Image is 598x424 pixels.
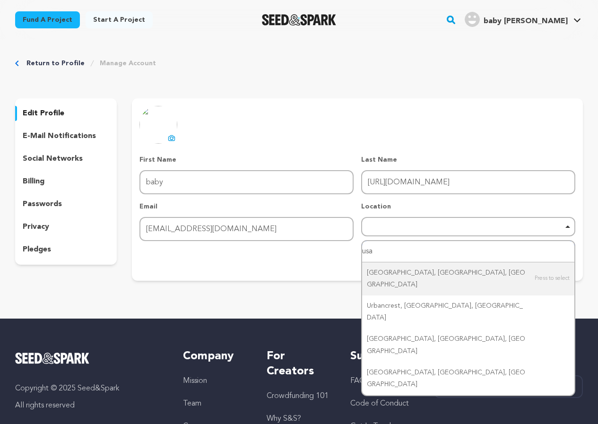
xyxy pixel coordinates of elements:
[262,14,336,26] img: Seed&Spark Logo Dark Mode
[15,151,117,166] button: social networks
[15,59,583,68] div: Breadcrumb
[463,10,583,27] a: baby r.'s Profile
[183,400,201,407] a: Team
[350,377,368,385] a: FAQs
[350,349,415,364] h5: Support
[362,362,574,395] div: [GEOGRAPHIC_DATA], [GEOGRAPHIC_DATA], [GEOGRAPHIC_DATA]
[267,349,331,379] h5: For Creators
[350,400,409,407] a: Code of Conduct
[86,11,153,28] a: Start a project
[465,12,568,27] div: baby r.'s Profile
[362,295,574,329] div: Urbancrest, [GEOGRAPHIC_DATA], [GEOGRAPHIC_DATA]
[100,59,156,68] a: Manage Account
[183,377,207,385] a: Mission
[15,129,117,144] button: e-mail notifications
[15,219,117,234] button: privacy
[139,170,354,194] input: First Name
[262,14,336,26] a: Seed&Spark Homepage
[362,329,574,362] div: [GEOGRAPHIC_DATA], [GEOGRAPHIC_DATA], [GEOGRAPHIC_DATA]
[15,353,164,364] a: Seed&Spark Homepage
[23,153,83,164] p: social networks
[465,12,480,27] img: user.png
[361,170,575,194] input: Last Name
[361,202,575,211] p: Location
[139,217,354,241] input: Email
[267,415,301,423] a: Why S&S?
[15,400,164,411] p: All rights reserved
[362,262,574,295] div: [GEOGRAPHIC_DATA], [GEOGRAPHIC_DATA], [GEOGRAPHIC_DATA]
[15,197,117,212] button: passwords
[484,17,568,25] span: baby [PERSON_NAME]
[26,59,85,68] a: Return to Profile
[15,242,117,257] button: pledges
[23,221,49,233] p: privacy
[362,241,574,262] input: Start typing...
[15,106,117,121] button: edit profile
[23,244,51,255] p: pledges
[23,176,44,187] p: billing
[183,349,248,364] h5: Company
[15,174,117,189] button: billing
[463,10,583,30] span: baby r.'s Profile
[15,353,89,364] img: Seed&Spark Logo
[15,11,80,28] a: Fund a project
[15,383,164,394] p: Copyright © 2025 Seed&Spark
[23,108,64,119] p: edit profile
[139,155,354,164] p: First Name
[23,199,62,210] p: passwords
[139,202,354,211] p: Email
[361,155,575,164] p: Last Name
[23,130,96,142] p: e-mail notifications
[267,392,329,400] a: Crowdfunding 101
